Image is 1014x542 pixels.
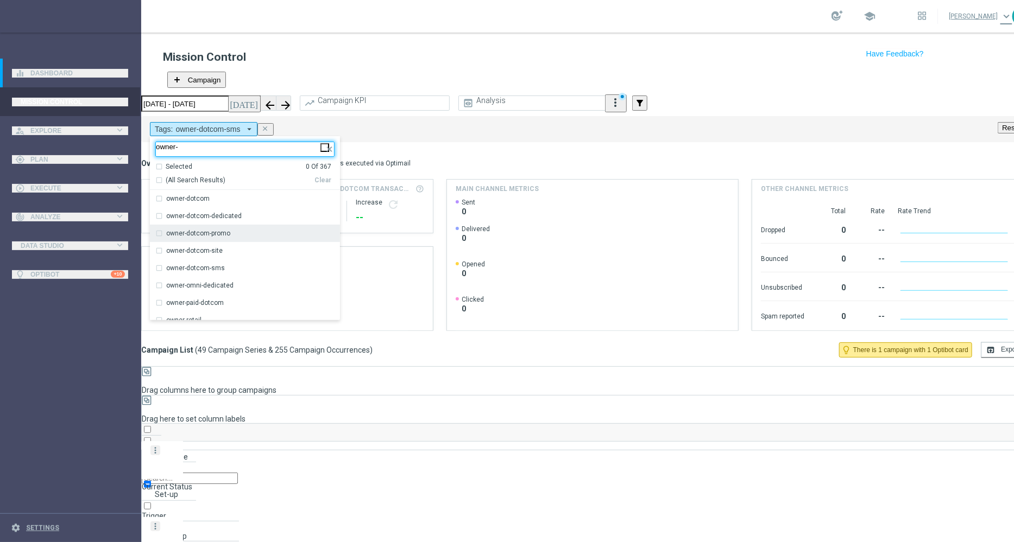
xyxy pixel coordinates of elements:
span: 0 [462,233,490,243]
button: play_circle_outline Execute keyboard_arrow_right [12,184,128,193]
span: keyboard_arrow_down [1000,10,1012,22]
div: Execute [15,183,115,193]
i: close [325,145,333,154]
div: There are unsaved changes [619,93,626,100]
label: owner-dotcom [166,195,210,202]
button: person_search Explore keyboard_arrow_right [12,126,128,135]
div: Unsubscribed [761,278,804,295]
button: [DATE] [228,95,261,112]
div: owner-retail [155,311,335,329]
span: There is 1 campaign with 1 Optibot card [853,345,968,355]
label: owner-dotcom-promo [166,230,230,237]
span: school [864,10,876,22]
span: Analyze [30,214,115,220]
span: Drag here to set column labels [142,415,245,423]
div: owner-dotcom-site [155,242,335,259]
h3: Campaign List [141,346,373,355]
a: Mission Control [21,87,119,116]
span: Tags: [155,125,173,133]
div: -- [356,211,424,224]
i: play_circle_outline [15,183,25,193]
i: lightbulb [15,270,25,279]
button: track_changes Analyze keyboard_arrow_right [12,213,128,221]
button: close [257,123,274,136]
span: 0 [462,304,484,314]
h4: Main channel metrics [456,184,539,194]
i: more_vert [609,96,622,109]
span: Plan [30,156,115,163]
div: -- [859,249,885,266]
div: Bounced [761,249,804,266]
h3: Overview: [141,158,176,168]
i: arrow_drop_down [245,124,255,134]
button: add Campaign [167,72,226,88]
input: Have Feedback? [866,50,924,58]
div: Data Studio keyboard_arrow_right [12,241,128,250]
div: Explore [15,126,115,136]
span: Opened [462,260,485,269]
div: 0 [817,220,846,238]
i: keyboard_arrow_right [115,182,125,193]
div: Spam reported [761,307,804,324]
div: lightbulb Optibot +10 [12,270,128,279]
span: Campaign [188,76,221,84]
div: 0 [817,307,846,324]
span: Data Studio [21,243,109,249]
i: arrow_forward [279,99,292,112]
button: more_vert [150,445,160,455]
button: equalizer Dashboard [12,69,128,78]
label: owner-retail [166,317,201,323]
span: Drag columns here to group campaigns [142,386,276,394]
i: open_in_browser [986,346,995,354]
button: filter_alt [632,95,647,111]
button: Tags: owner-dotcom-sms arrow_drop_down [150,122,257,136]
span: Execute [30,185,115,192]
div: owner-omni-dedicated [155,277,335,294]
span: ) [370,346,373,355]
i: [DATE] [230,98,259,108]
button: lightbulb_outline There is 1 campaign with 1 Optibot card [839,342,972,358]
div: Total [817,207,846,215]
div: 0 Of 367 [306,162,331,171]
div: gps_fixed Plan keyboard_arrow_right [12,155,128,164]
div: Rate [859,207,885,215]
div: owner-paid-dotcom [155,294,335,311]
span: Clicked [462,295,484,304]
ng-select: Analysis [458,95,608,111]
label: owner-dotcom-sms [166,265,225,271]
span: Explore [30,127,115,134]
div: Analyze [15,212,115,222]
i: keyboard_arrow_right [115,125,125,135]
i: settings [11,523,21,533]
i: trending_up [304,98,315,109]
label: owner-dotcom-dedicated [166,213,242,219]
span: 0 [462,207,475,216]
a: Dashboard [30,59,125,87]
button: more_vert [150,521,160,531]
span: (All Search Results) [166,176,225,185]
i: add [173,75,181,84]
button: arrow_forward [276,95,291,111]
div: +10 [111,271,125,278]
ng-dropdown-panel: Options list [150,162,340,320]
i: arrow_back [263,99,276,112]
i: close [262,125,269,132]
i: preview [463,98,474,109]
button: more_vert [605,94,627,112]
i: track_changes [15,212,25,222]
span: 49 Campaign Series & 255 Campaign Occurrences [198,346,370,355]
label: owner-paid-dotcom [166,299,224,306]
div: -- [859,278,885,295]
i: keyboard_arrow_right [115,154,125,164]
button: refresh [387,198,400,211]
i: person_search [15,126,25,136]
a: Settings [26,525,59,531]
label: owner-dotcom-site [166,247,223,254]
i: equalizer [15,68,25,78]
i: keyboard_arrow_right [115,240,125,250]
